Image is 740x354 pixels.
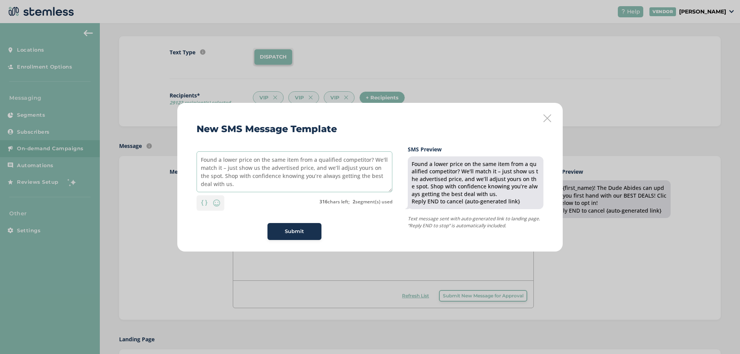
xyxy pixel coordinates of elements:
span: Submit [285,228,304,235]
label: segment(s) used [353,198,392,205]
img: icon-smiley-d6edb5a7.svg [212,198,221,208]
div: Found a lower price on the same item from a qualified competitor? We'll match it – just show us t... [412,160,540,206]
strong: 316 [320,198,328,205]
p: Text message sent with auto-generated link to landing page. “Reply END to stop” is automatically ... [408,215,543,229]
label: SMS Preview [408,145,543,153]
label: chars left; [320,198,350,205]
h2: New SMS Message Template [197,122,337,136]
strong: 2 [353,198,355,205]
button: Submit [267,223,321,240]
img: icon-brackets-fa390dc5.svg [201,200,207,205]
iframe: Chat Widget [701,317,740,354]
